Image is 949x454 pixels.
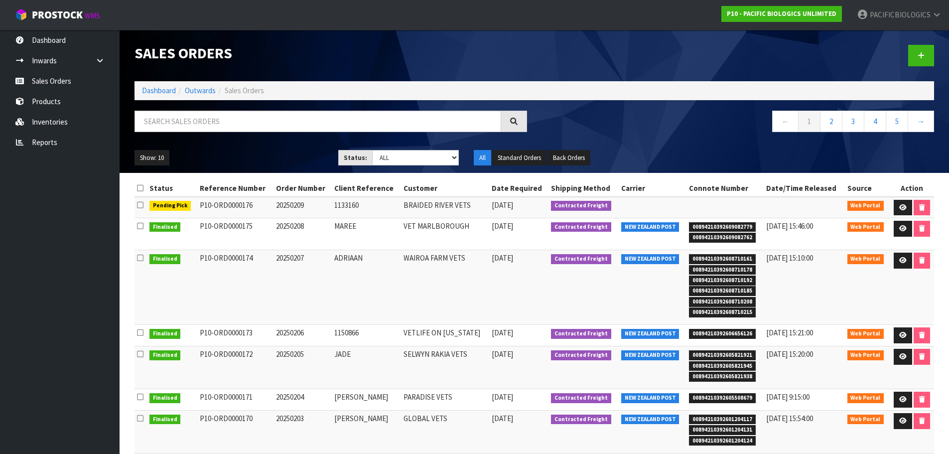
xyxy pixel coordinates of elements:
[85,11,100,20] small: WMS
[886,111,908,132] a: 5
[149,393,181,403] span: Finalised
[401,325,489,346] td: VETLIFE ON [US_STATE]
[842,111,864,132] a: 3
[689,276,756,286] span: 00894210392608710192
[689,372,756,382] span: 00894210392605821938
[820,111,842,132] a: 2
[492,200,513,210] span: [DATE]
[766,349,813,359] span: [DATE] 15:20:00
[197,389,273,411] td: P10-ORD0000171
[332,389,401,411] td: [PERSON_NAME]
[621,254,679,264] span: NEW ZEALAND POST
[870,10,931,19] span: PACIFICBIOLOGICS
[273,250,332,325] td: 20250207
[149,329,181,339] span: Finalised
[149,415,181,425] span: Finalised
[766,253,813,263] span: [DATE] 15:10:00
[332,218,401,250] td: MAREE
[542,111,935,135] nav: Page navigation
[689,393,756,403] span: 00894210392605508679
[864,111,886,132] a: 4
[847,254,884,264] span: Web Portal
[689,297,756,307] span: 00894210392608710208
[185,86,216,95] a: Outwards
[847,350,884,360] span: Web Portal
[15,8,27,21] img: cube-alt.png
[492,253,513,263] span: [DATE]
[766,221,813,231] span: [DATE] 15:46:00
[273,218,332,250] td: 20250208
[149,254,181,264] span: Finalised
[621,329,679,339] span: NEW ZEALAND POST
[135,150,169,166] button: Show: 10
[689,254,756,264] span: 00894210392608710161
[551,201,611,211] span: Contracted Freight
[847,329,884,339] span: Web Portal
[197,218,273,250] td: P10-ORD0000175
[142,86,176,95] a: Dashboard
[492,150,546,166] button: Standard Orders
[197,180,273,196] th: Reference Number
[621,415,679,425] span: NEW ZEALAND POST
[551,393,611,403] span: Contracted Freight
[547,150,590,166] button: Back Orders
[332,346,401,389] td: JADE
[619,180,686,196] th: Carrier
[689,222,756,232] span: 00894210392609082779
[798,111,820,132] a: 1
[332,197,401,218] td: 1133160
[401,218,489,250] td: VET MARLBOROUGH
[273,325,332,346] td: 20250206
[332,325,401,346] td: 1150866
[689,265,756,275] span: 00894210392608710178
[332,180,401,196] th: Client Reference
[225,86,264,95] span: Sales Orders
[401,389,489,411] td: PARADISE VETS
[332,250,401,325] td: ADRIAAN
[149,222,181,232] span: Finalised
[772,111,799,132] a: ←
[847,415,884,425] span: Web Portal
[401,197,489,218] td: BRAIDED RIVER VETS
[273,346,332,389] td: 20250205
[492,349,513,359] span: [DATE]
[689,415,756,425] span: 00894210392601204117
[273,389,332,411] td: 20250204
[332,411,401,454] td: [PERSON_NAME]
[621,350,679,360] span: NEW ZEALAND POST
[845,180,890,196] th: Source
[621,393,679,403] span: NEW ZEALAND POST
[847,201,884,211] span: Web Portal
[273,180,332,196] th: Order Number
[489,180,549,196] th: Date Required
[401,180,489,196] th: Customer
[551,350,611,360] span: Contracted Freight
[149,201,191,211] span: Pending Pick
[551,222,611,232] span: Contracted Freight
[847,393,884,403] span: Web Portal
[492,414,513,423] span: [DATE]
[492,328,513,337] span: [DATE]
[689,425,756,435] span: 00894210392601204131
[344,153,367,162] strong: Status:
[764,180,845,196] th: Date/Time Released
[551,329,611,339] span: Contracted Freight
[135,111,501,132] input: Search sales orders
[147,180,197,196] th: Status
[689,233,756,243] span: 00894210392609082762
[197,197,273,218] td: P10-ORD0000176
[689,361,756,371] span: 00894210392605821945
[149,350,181,360] span: Finalised
[686,180,764,196] th: Connote Number
[197,325,273,346] td: P10-ORD0000173
[689,436,756,446] span: 00894210392601204124
[689,350,756,360] span: 00894210392605821921
[492,392,513,402] span: [DATE]
[766,414,813,423] span: [DATE] 15:54:00
[621,222,679,232] span: NEW ZEALAND POST
[551,254,611,264] span: Contracted Freight
[197,411,273,454] td: P10-ORD0000170
[689,329,756,339] span: 00894210392606656126
[32,8,83,21] span: ProStock
[273,411,332,454] td: 20250203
